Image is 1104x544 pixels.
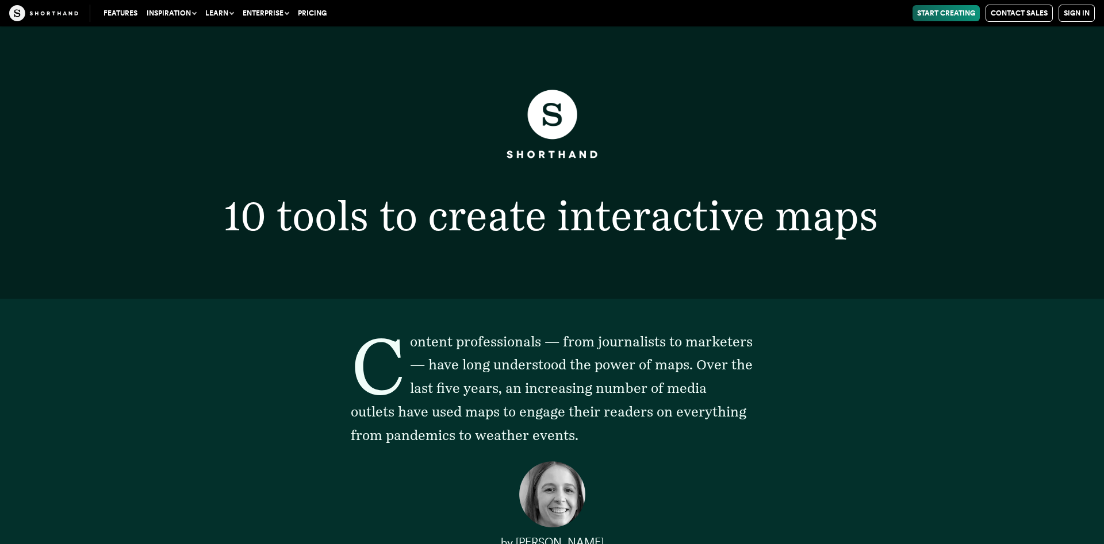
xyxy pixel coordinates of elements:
h1: 10 tools to create interactive maps [178,195,926,236]
a: Pricing [293,5,331,21]
a: Sign in [1059,5,1095,22]
button: Inspiration [142,5,201,21]
span: Content professionals — from journalists to marketers — have long understood the power of maps. O... [351,333,753,443]
a: Features [99,5,142,21]
img: The Craft [9,5,78,21]
button: Learn [201,5,238,21]
a: Contact Sales [986,5,1053,22]
button: Enterprise [238,5,293,21]
a: Start Creating [913,5,980,21]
